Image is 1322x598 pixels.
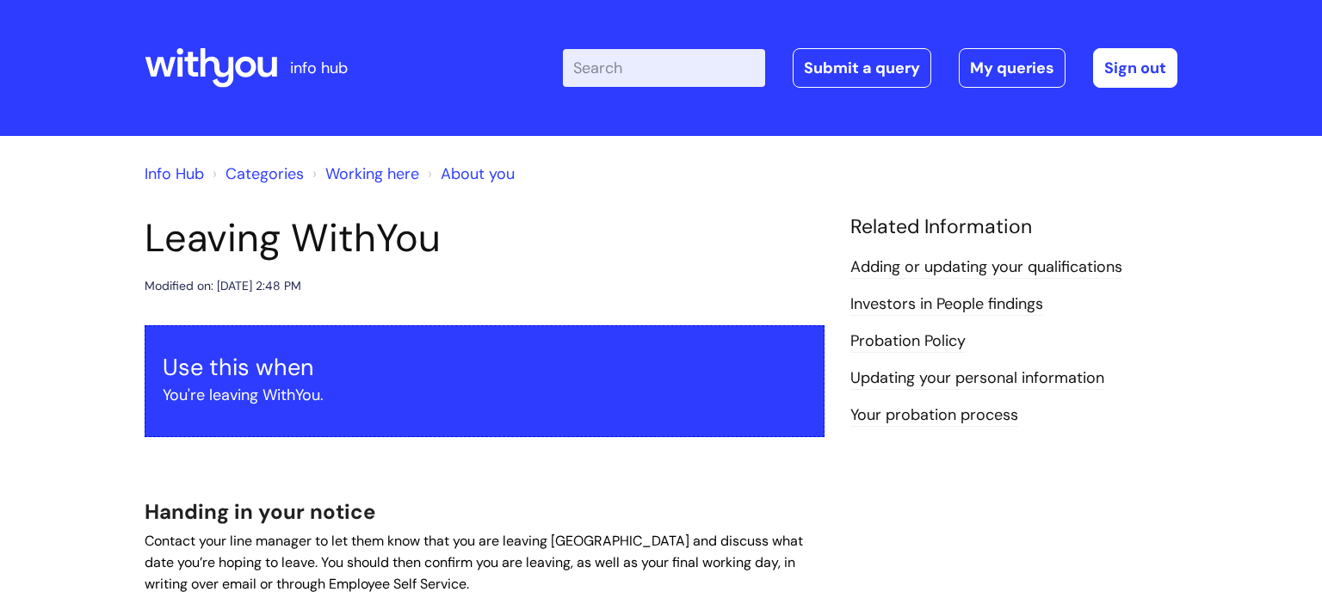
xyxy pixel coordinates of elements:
div: | - [563,48,1177,88]
h3: Use this when [163,354,806,381]
a: My queries [959,48,1066,88]
input: Search [563,49,765,87]
span: Contact your line manager to let them know that you are leaving [GEOGRAPHIC_DATA] and discuss wha... [145,532,803,593]
li: About you [423,160,515,188]
h1: Leaving WithYou [145,215,825,262]
li: Solution home [208,160,304,188]
a: Sign out [1093,48,1177,88]
a: Info Hub [145,163,204,184]
h4: Related Information [850,215,1177,239]
a: Updating your personal information [850,367,1104,390]
p: You're leaving WithYou. [163,381,806,409]
a: Investors in People findings [850,293,1043,316]
p: info hub [290,54,348,82]
a: Your probation process [850,404,1018,427]
a: Probation Policy [850,330,966,353]
div: Modified on: [DATE] 2:48 PM [145,275,301,297]
a: Submit a query [793,48,931,88]
a: Categories [225,163,304,184]
li: Working here [308,160,419,188]
a: Working here [325,163,419,184]
a: About you [441,163,515,184]
span: Handing in your notice [145,498,375,525]
a: Adding or updating your qualifications [850,256,1122,279]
